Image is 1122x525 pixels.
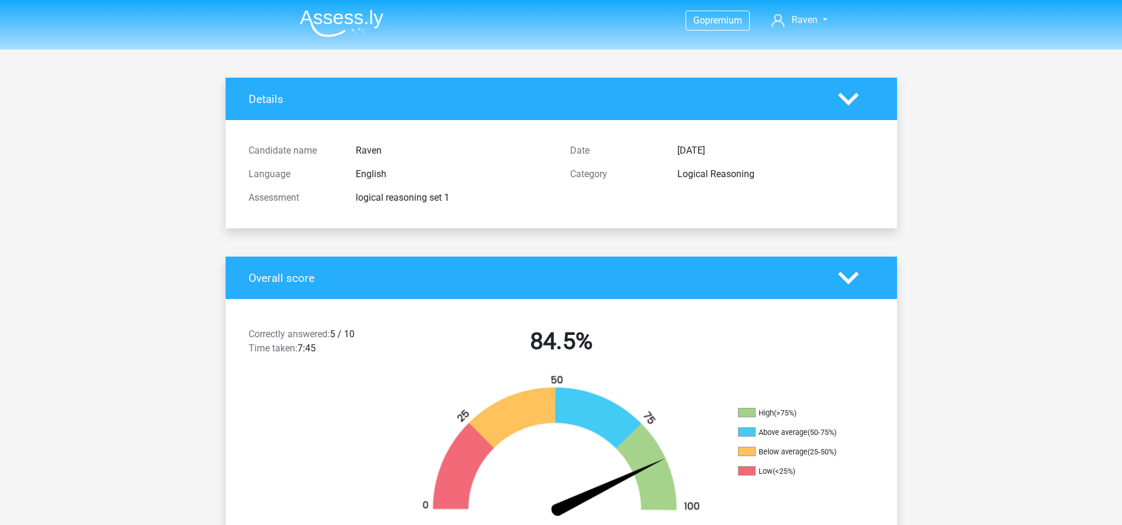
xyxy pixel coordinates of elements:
span: Correctly answered: [249,328,330,340]
li: Low [738,466,856,477]
div: logical reasoning set 1 [347,191,561,205]
div: [DATE] [668,144,883,158]
h4: Overall score [249,271,820,285]
a: Raven [767,13,832,27]
div: Date [561,144,668,158]
span: Go [693,15,705,26]
h4: Details [249,92,820,106]
li: High [738,408,856,418]
h2: 84.5% [409,327,713,355]
span: Raven [792,14,817,25]
div: (50-75%) [807,428,836,437]
div: Logical Reasoning [668,167,883,181]
div: (<25%) [773,467,795,476]
div: Assessment [240,191,347,205]
div: Language [240,167,347,181]
div: English [347,167,561,181]
span: Time taken: [249,343,297,354]
div: Candidate name [240,144,347,158]
div: 5 / 10 7:45 [240,327,401,360]
div: (>75%) [774,408,796,417]
span: premium [705,15,742,26]
img: Assessly [300,9,383,37]
div: Raven [347,144,561,158]
img: 85.c8310d078360.png [402,374,720,522]
div: Category [561,167,668,181]
a: Gopremium [686,12,749,28]
div: (25-50%) [807,447,836,456]
li: Above average [738,427,856,438]
li: Below average [738,447,856,457]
